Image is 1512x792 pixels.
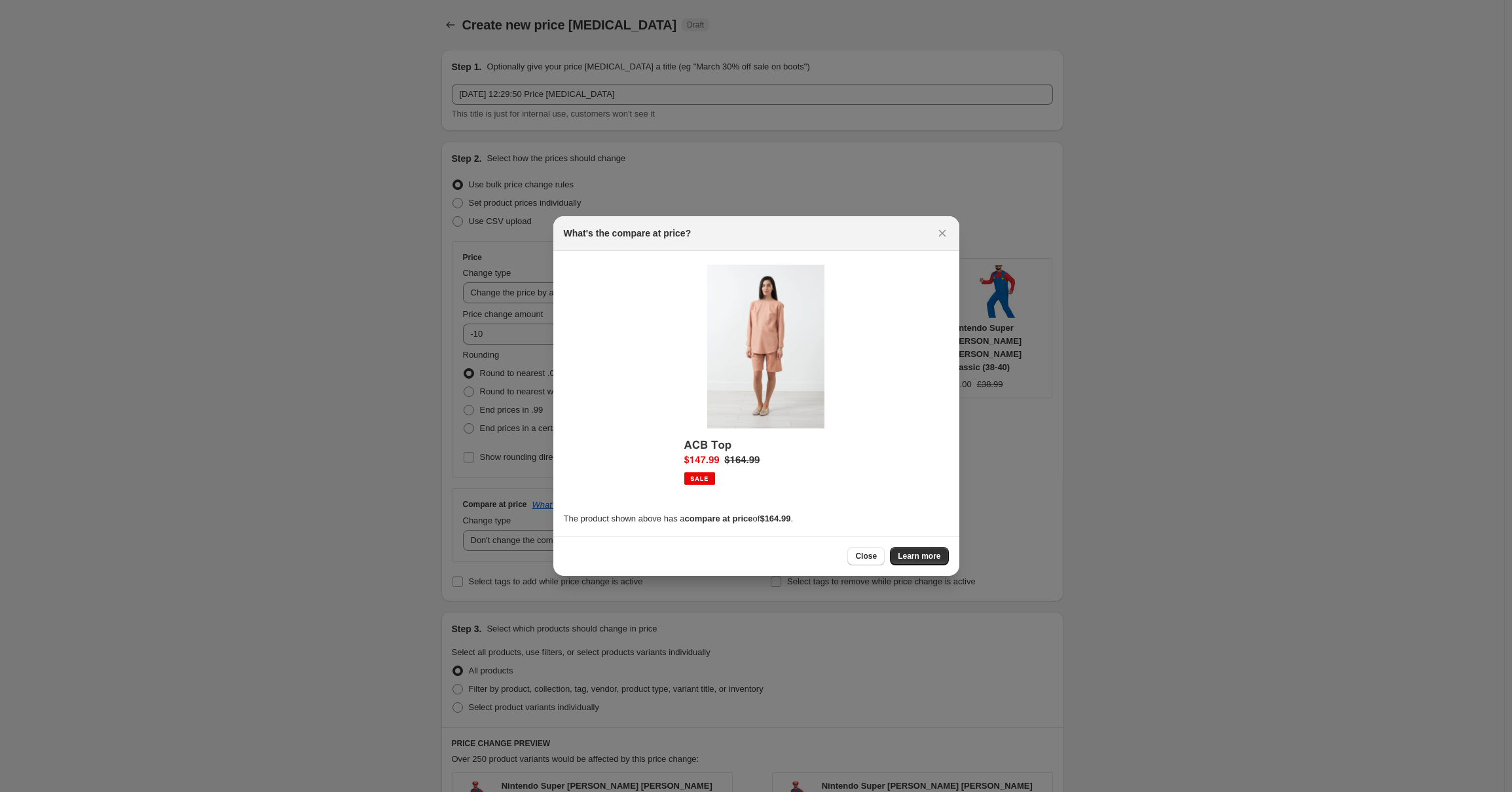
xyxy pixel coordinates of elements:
[685,514,753,523] b: compare at price
[847,547,885,565] button: Close
[564,227,691,240] h2: What's the compare at price?
[890,547,948,565] a: Learn more
[855,551,877,561] span: Close
[760,514,790,523] b: $164.99
[675,261,838,502] img: Compare at price example
[933,224,951,242] button: Close
[564,512,949,525] p: The product shown above has a of .
[898,551,940,561] span: Learn more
